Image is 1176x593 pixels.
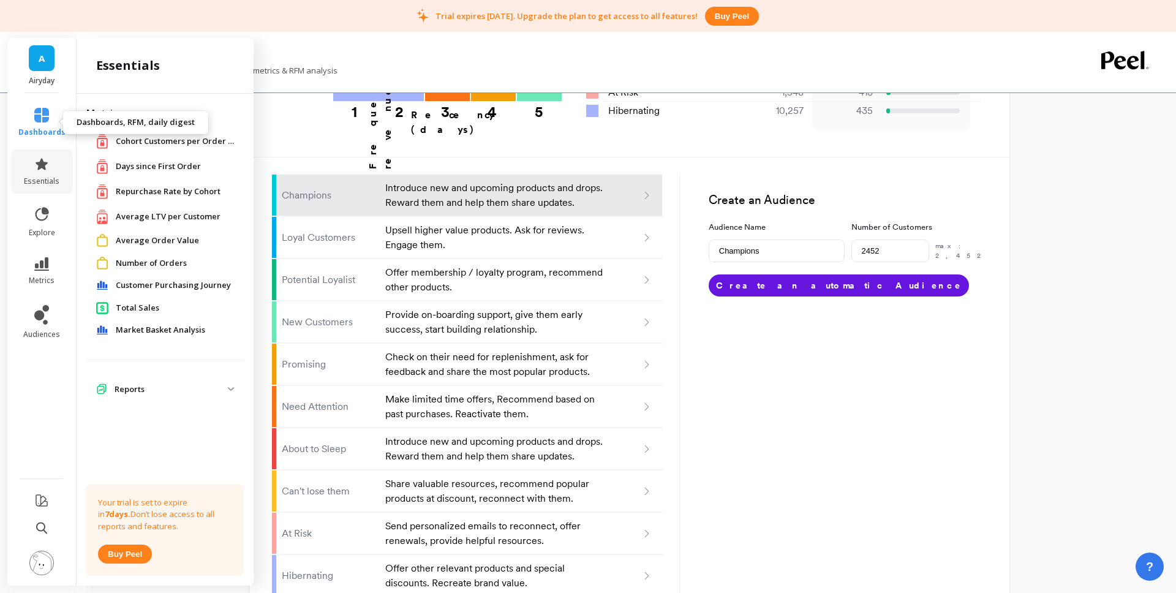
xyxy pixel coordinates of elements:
[385,350,605,379] p: Check on their need for replenishment, ask for feedback and share the most popular products.
[116,135,238,148] a: Cohort Customers per Order Count
[23,330,60,339] span: audiences
[116,235,199,247] span: Average Order Value
[709,240,845,262] input: e.g. Black friday
[116,302,159,314] span: Total Sales
[516,102,562,115] div: 5
[29,276,55,285] span: metrics
[98,545,152,564] button: Buy peel
[282,273,378,287] p: Potential Loyalist
[282,442,378,456] p: About to Sleep
[851,221,987,233] label: Number of Customers
[96,257,108,270] img: navigation item icon
[116,186,221,198] span: Repurchase Rate by Cohort
[411,108,562,137] p: Recency (days)
[705,7,759,26] button: Buy peel
[709,192,987,210] h3: Create an Audience
[96,57,160,74] h2: essentials
[24,176,59,186] span: essentials
[98,497,232,533] p: Your trial is set to expire in Don’t lose access to all reports and features.
[115,383,228,396] p: Reports
[228,387,234,391] img: down caret icon
[116,257,187,270] span: Number of Orders
[282,484,378,499] p: Can't lose them
[29,551,54,575] img: profile picture
[96,325,108,335] img: navigation item icon
[96,383,107,395] img: navigation item icon
[116,279,231,292] span: Customer Purchasing Journey
[116,186,234,198] a: Repurchase Rate by Cohort
[96,159,108,174] img: navigation item icon
[469,102,516,115] div: 4
[116,279,234,292] a: Customer Purchasing Journey
[96,234,108,247] img: navigation item icon
[385,477,605,506] p: Share valuable resources, recommend popular products at discount, reconnect with them.
[116,324,205,336] span: Market Basket Analysis
[20,76,64,86] p: Airyday
[96,281,108,290] img: navigation item icon
[282,315,378,330] p: New Customers
[385,519,605,548] p: Send personalized emails to reconnect, offer renewals, provide helpful resources.
[1146,558,1153,575] span: ?
[96,134,108,149] img: navigation item icon
[435,10,698,21] p: Trial expires [DATE]. Upgrade the plan to get access to all features!
[116,257,234,270] a: Number of Orders
[385,265,605,295] p: Offer membership / loyalty program, recommend other products.
[385,223,605,252] p: Upsell higher value products. Ask for reviews. Engage them.
[116,211,234,223] a: Average LTV per Customer
[116,235,234,247] a: Average Order Value
[105,508,130,519] strong: 7 days.
[116,161,201,173] span: Days since First Order
[116,161,234,173] a: Days since First Order
[385,561,605,591] p: Offer other relevant products and special discounts. Recreate brand value.
[935,241,987,261] p: max: 2,452
[282,230,378,245] p: Loyal Customers
[86,106,244,121] h2: Metrics
[329,102,380,115] div: 1
[422,102,469,115] div: 3
[376,102,423,115] div: 2
[385,181,605,210] p: Introduce new and upcoming products and drops. Reward them and help them share updates.
[116,302,234,314] a: Total Sales
[709,274,969,296] button: Create an automatic Audience
[18,127,66,137] span: dashboards
[96,301,108,314] img: navigation item icon
[385,392,605,421] p: Make limited time offers, Recommend based on past purchases. Reactivate them.
[819,104,873,118] p: 435
[709,221,845,233] label: Audience Name
[731,104,819,118] div: 10,257
[96,184,108,199] img: navigation item icon
[282,399,378,414] p: Need Attention
[608,104,660,118] span: Hibernating
[851,240,929,262] input: e.g. 500
[282,188,378,203] p: Champions
[39,51,45,66] span: A
[116,211,221,223] span: Average LTV per Customer
[385,434,605,464] p: Introduce new and upcoming products and drops. Reward them and help them share updates.
[282,357,378,372] p: Promising
[96,209,108,224] img: navigation item icon
[282,526,378,541] p: At Risk
[282,568,378,583] p: Hibernating
[1136,553,1164,581] button: ?
[29,228,55,238] span: explore
[385,308,605,337] p: Provide on-boarding support, give them early success, start building relationship.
